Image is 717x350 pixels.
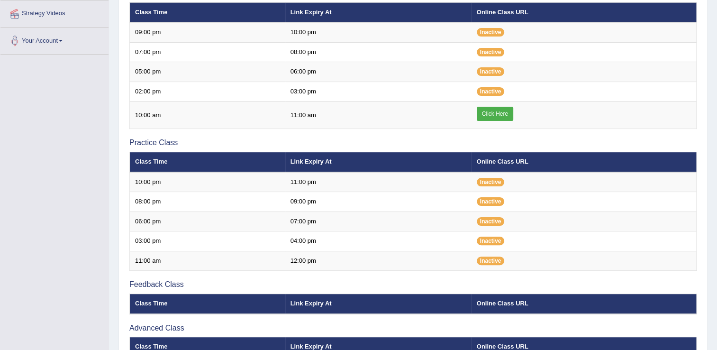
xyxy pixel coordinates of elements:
td: 05:00 pm [130,62,285,82]
th: Link Expiry At [285,2,472,22]
td: 10:00 am [130,101,285,129]
td: 11:00 am [285,101,472,129]
td: 03:00 pm [130,231,285,251]
th: Online Class URL [472,152,697,172]
th: Online Class URL [472,2,697,22]
a: Click Here [477,107,513,121]
th: Class Time [130,2,285,22]
td: 03:00 pm [285,82,472,101]
th: Class Time [130,152,285,172]
td: 04:00 pm [285,231,472,251]
a: Strategy Videos [0,0,109,24]
td: 10:00 pm [130,172,285,192]
th: Link Expiry At [285,152,472,172]
span: Inactive [477,237,505,245]
span: Inactive [477,67,505,76]
td: 08:00 pm [285,42,472,62]
span: Inactive [477,28,505,37]
th: Link Expiry At [285,294,472,314]
td: 07:00 pm [130,42,285,62]
td: 06:00 pm [130,212,285,231]
span: Inactive [477,178,505,186]
td: 08:00 pm [130,192,285,212]
td: 09:00 pm [285,192,472,212]
span: Inactive [477,197,505,206]
span: Inactive [477,87,505,96]
td: 10:00 pm [285,22,472,42]
span: Inactive [477,48,505,56]
td: 02:00 pm [130,82,285,101]
td: 11:00 pm [285,172,472,192]
td: 06:00 pm [285,62,472,82]
td: 12:00 pm [285,251,472,271]
th: Class Time [130,294,285,314]
span: Inactive [477,257,505,265]
th: Online Class URL [472,294,697,314]
a: Your Account [0,28,109,51]
td: 11:00 am [130,251,285,271]
td: 09:00 pm [130,22,285,42]
h3: Feedback Class [129,280,697,289]
h3: Advanced Class [129,324,697,332]
span: Inactive [477,217,505,226]
td: 07:00 pm [285,212,472,231]
h3: Practice Class [129,138,697,147]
